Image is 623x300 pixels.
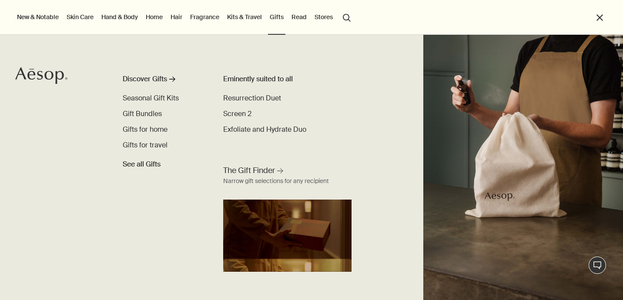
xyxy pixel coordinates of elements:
button: Open search [339,9,355,25]
span: Gift Bundles [123,109,162,118]
span: Gifts for travel [123,140,167,150]
button: Online Preferences, Opens the preference center dialog [450,271,504,289]
a: Fragrance [188,11,221,23]
a: Gift Bundles [123,109,162,119]
a: Gifts [268,11,285,23]
span: Screen 2 [223,109,251,118]
a: Screen 2 [223,109,251,119]
svg: Aesop [15,67,67,84]
a: Kits & Travel [225,11,264,23]
div: Narrow gift selections for any recipient [223,176,329,187]
a: Gifts for home [123,124,167,135]
a: The Gift Finder Narrow gift selections for any recipientAesop Gift Finder [221,163,354,272]
span: See all Gifts [123,159,161,170]
a: Gifts for travel [123,140,167,150]
a: More information about your privacy, opens in a new tab [150,287,184,295]
div: Discover Gifts [123,74,167,84]
button: Close [600,270,619,289]
a: Hand & Body [100,11,140,23]
span: The Gift Finder [223,165,275,176]
a: Discover Gifts [123,74,204,88]
a: Home [144,11,164,23]
div: Eminently suited to all [223,74,323,84]
button: Close the Menu [595,13,605,23]
a: Exfoliate and Hydrate Duo [223,124,306,135]
a: Resurrection Duet [223,93,281,103]
div: This website uses cookies (and similar technologies) to enhance user experience, for advertising,... [14,270,343,296]
a: Aesop [15,67,67,87]
span: Seasonal Gift Kits [123,93,179,103]
a: Read [290,11,308,23]
a: See all Gifts [123,156,161,170]
a: Seasonal Gift Kits [123,93,179,103]
span: Exfoliate and Hydrate Duo [223,125,306,134]
a: Skin Care [65,11,95,23]
a: Hair [169,11,184,23]
button: Stores [313,11,335,23]
span: Gifts for home [123,125,167,134]
button: Live Assistance [589,257,606,274]
button: New & Notable [15,11,60,23]
span: Resurrection Duet [223,93,281,103]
